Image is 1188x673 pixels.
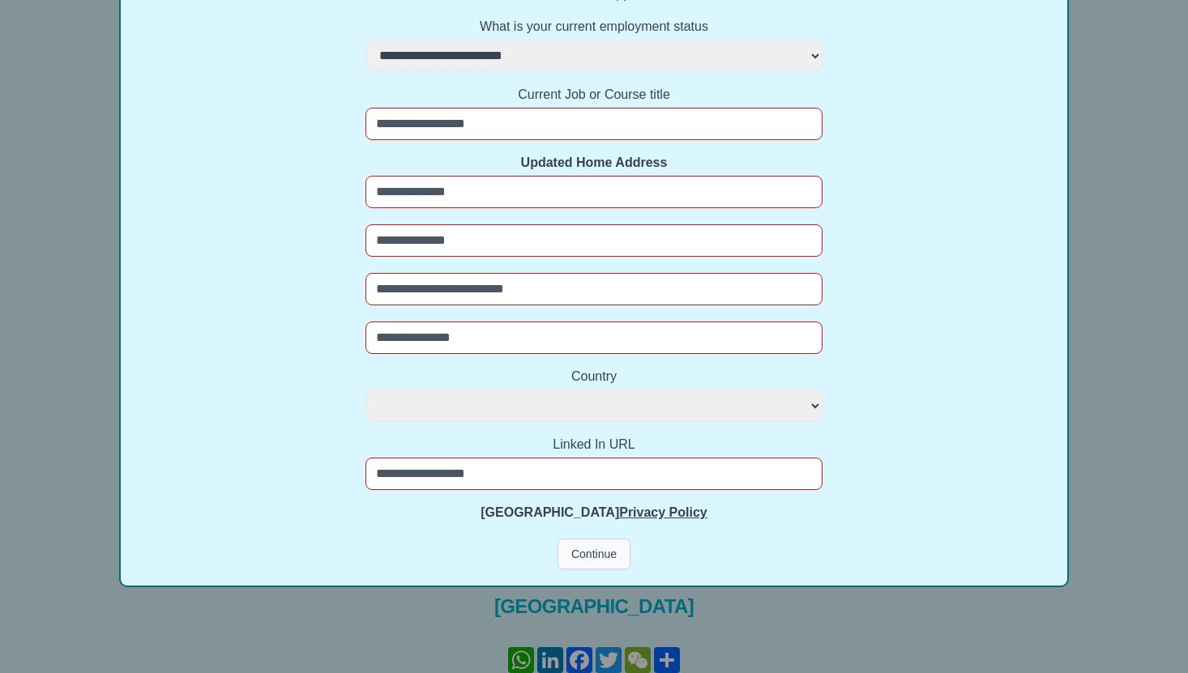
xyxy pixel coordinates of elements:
[365,435,823,454] label: Linked In URL
[558,539,630,569] button: Continue
[619,505,707,519] a: Privacy Policy
[365,17,823,36] label: What is your current employment status
[481,505,707,519] strong: [GEOGRAPHIC_DATA]
[365,367,823,386] label: Country
[521,155,668,169] strong: Updated Home Address
[365,85,823,104] label: Current Job or Course title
